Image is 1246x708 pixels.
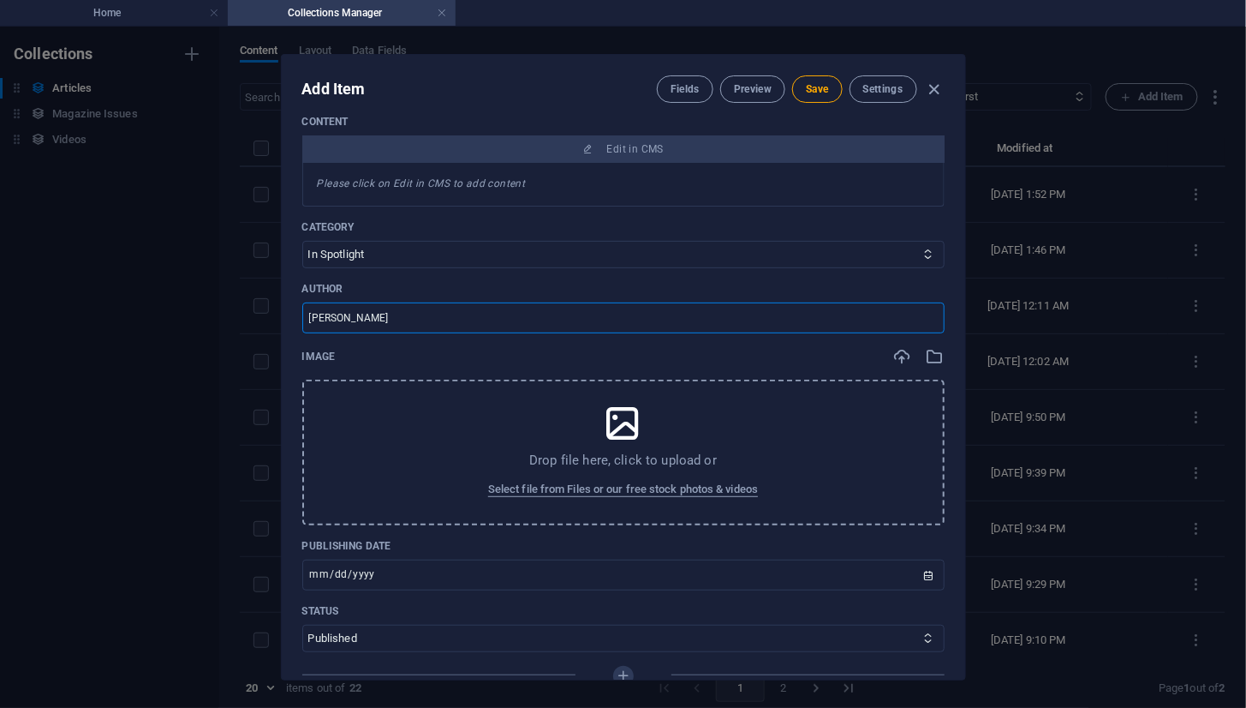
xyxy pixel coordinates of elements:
em: Please click on Edit in CMS to add content [317,177,526,189]
span: Fields [671,82,700,96]
span: Preview [734,82,772,96]
button: Preview [720,75,785,103]
h2: Add Item [302,79,366,99]
button: Select file from Files or our free stock photos & videos [484,476,762,503]
p: Content [302,115,945,129]
span: Select file from Files or our free stock photos & videos [488,479,758,500]
button: Settings [850,75,917,103]
span: Save [806,82,828,96]
span: Edit in CMS [607,142,664,156]
p: Image [302,350,336,363]
p: Status [302,604,945,618]
p: Drop file here, click to upload or [529,452,717,469]
button: Add Field [613,666,634,687]
i: Select from file manager or stock photos [926,347,945,366]
p: Publishing Date [302,539,945,553]
p: Category [302,220,945,234]
span: Settings [863,82,903,96]
p: Author [302,282,945,296]
button: Edit in CMS [302,135,945,163]
h4: Collections Manager [228,3,456,22]
button: Save [792,75,842,103]
button: Fields [657,75,713,103]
